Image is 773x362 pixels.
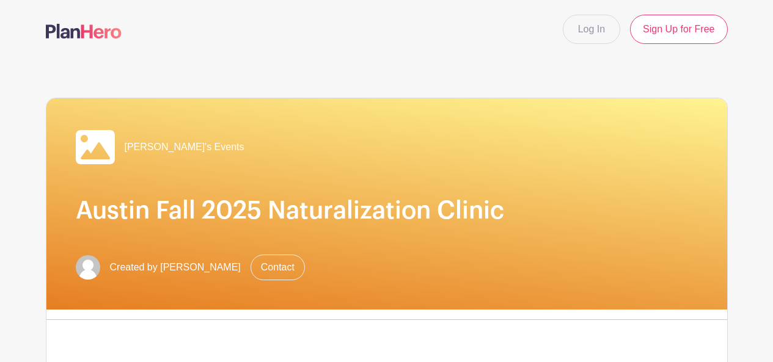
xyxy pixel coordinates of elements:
[125,140,244,154] span: [PERSON_NAME]'s Events
[630,15,727,44] a: Sign Up for Free
[76,196,698,225] h1: Austin Fall 2025 Naturalization Clinic
[46,24,122,38] img: logo-507f7623f17ff9eddc593b1ce0a138ce2505c220e1c5a4e2b4648c50719b7d32.svg
[251,255,305,280] a: Contact
[563,15,620,44] a: Log In
[110,260,241,275] span: Created by [PERSON_NAME]
[76,255,100,280] img: default-ce2991bfa6775e67f084385cd625a349d9dcbb7a52a09fb2fda1e96e2d18dcdb.png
